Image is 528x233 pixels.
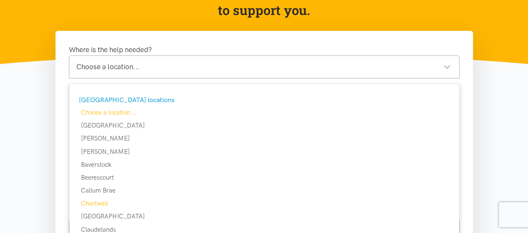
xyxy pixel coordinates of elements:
[69,211,459,221] div: [GEOGRAPHIC_DATA]
[69,160,459,170] div: Baverstock
[69,133,459,143] div: [PERSON_NAME]
[69,120,459,130] div: [GEOGRAPHIC_DATA]
[69,147,459,157] div: [PERSON_NAME]
[76,61,451,73] div: Choose a location...
[69,185,459,195] div: Callum Brae
[79,95,447,105] div: [GEOGRAPHIC_DATA] locations
[69,198,459,208] div: Chartwell
[69,44,152,55] label: Where is the help needed?
[69,173,459,183] div: Beerescourt
[69,108,459,118] div: Choose a location...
